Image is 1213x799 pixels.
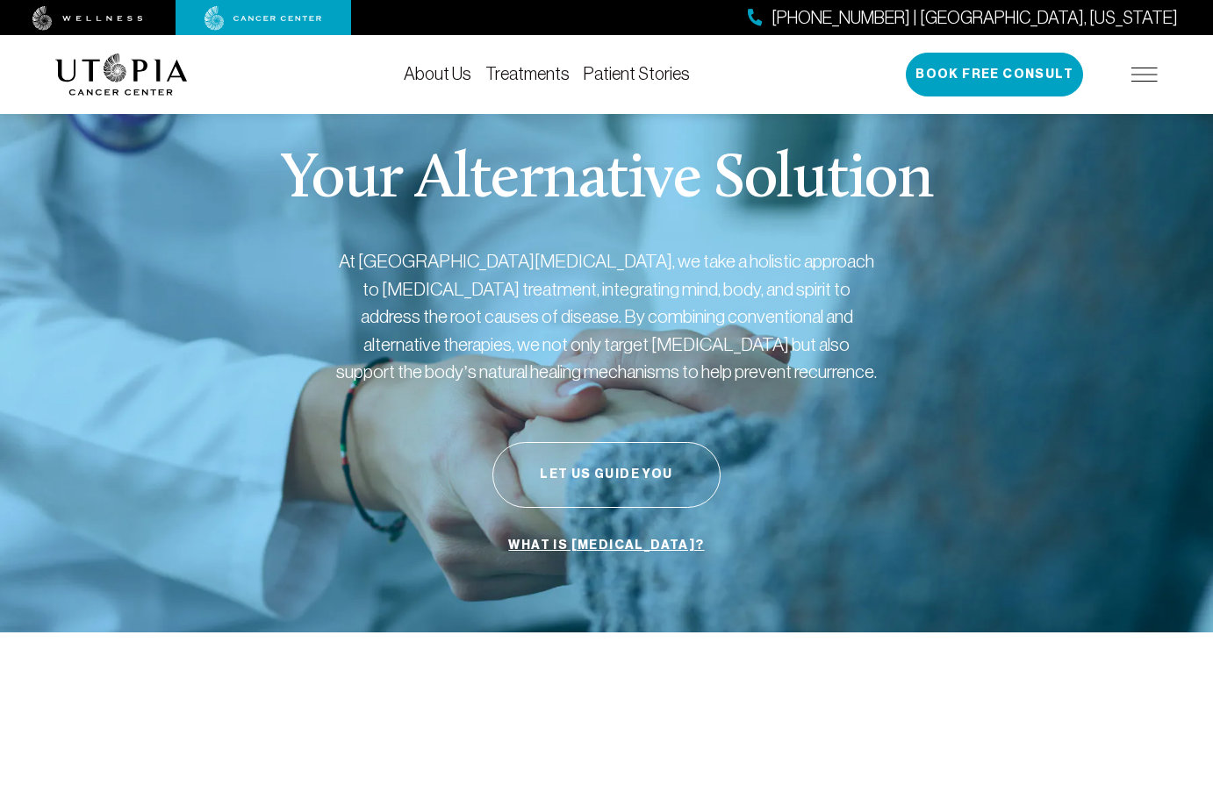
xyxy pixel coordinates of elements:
[504,529,708,562] a: What is [MEDICAL_DATA]?
[1131,68,1158,82] img: icon-hamburger
[280,149,932,212] p: Your Alternative Solution
[205,6,322,31] img: cancer center
[404,64,471,83] a: About Us
[492,442,721,508] button: Let Us Guide You
[584,64,690,83] a: Patient Stories
[55,54,188,96] img: logo
[748,5,1178,31] a: [PHONE_NUMBER] | [GEOGRAPHIC_DATA], [US_STATE]
[772,5,1178,31] span: [PHONE_NUMBER] | [GEOGRAPHIC_DATA], [US_STATE]
[334,247,879,386] p: At [GEOGRAPHIC_DATA][MEDICAL_DATA], we take a holistic approach to [MEDICAL_DATA] treatment, inte...
[906,53,1083,96] button: Book Free Consult
[485,64,570,83] a: Treatments
[32,6,143,31] img: wellness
